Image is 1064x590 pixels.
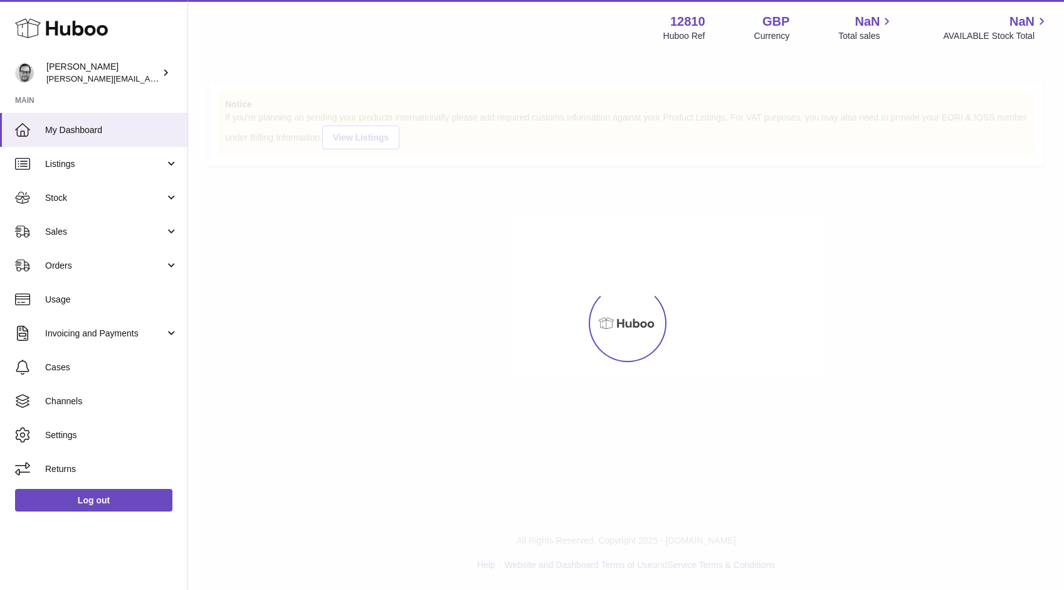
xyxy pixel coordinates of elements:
span: Cases [45,362,178,373]
span: Returns [45,463,178,475]
a: NaN AVAILABLE Stock Total [943,13,1049,42]
span: Usage [45,294,178,306]
span: Settings [45,429,178,441]
span: Orders [45,260,165,272]
span: NaN [1009,13,1035,30]
a: NaN Total sales [838,13,894,42]
img: alex@digidistiller.com [15,63,34,82]
span: Total sales [838,30,894,42]
div: [PERSON_NAME] [46,61,159,85]
span: [PERSON_NAME][EMAIL_ADDRESS][DOMAIN_NAME] [46,73,251,83]
strong: GBP [762,13,789,30]
div: Currency [754,30,790,42]
div: Huboo Ref [663,30,705,42]
a: Log out [15,489,172,512]
span: NaN [855,13,880,30]
span: Channels [45,395,178,407]
span: Listings [45,158,165,170]
span: Stock [45,192,165,204]
strong: 12810 [670,13,705,30]
span: Sales [45,226,165,238]
span: Invoicing and Payments [45,328,165,340]
span: AVAILABLE Stock Total [943,30,1049,42]
span: My Dashboard [45,124,178,136]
